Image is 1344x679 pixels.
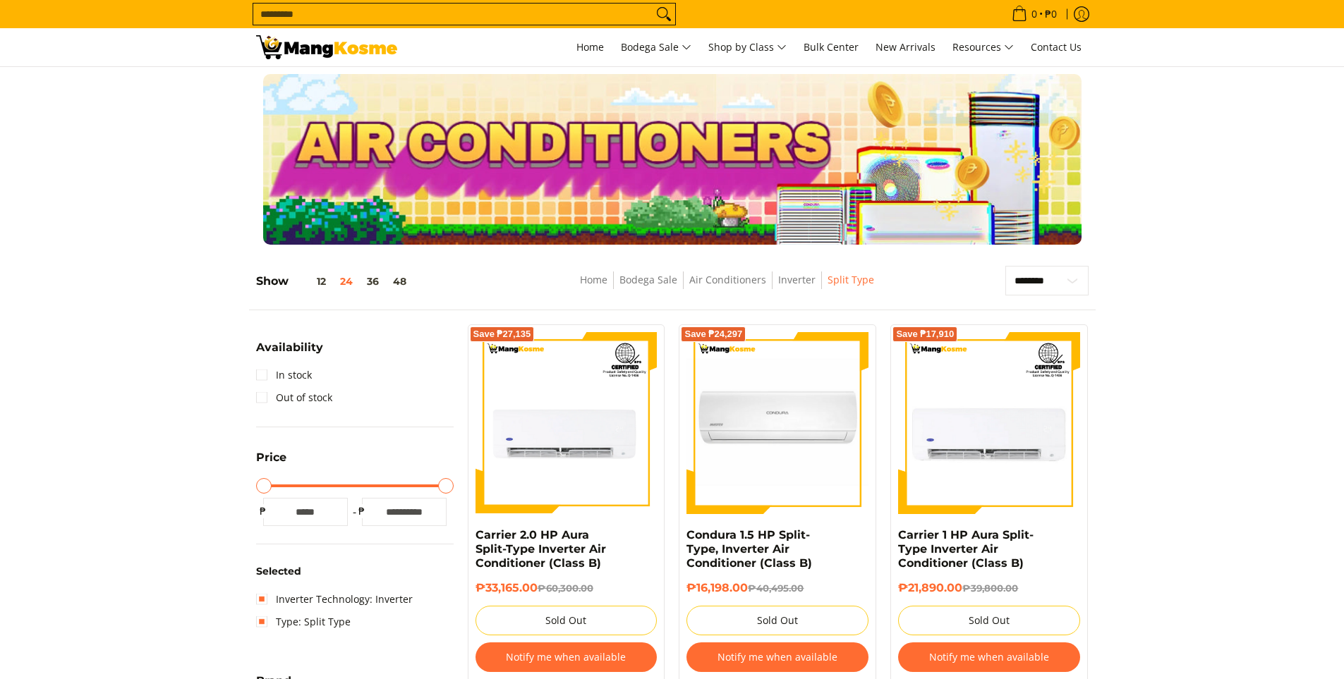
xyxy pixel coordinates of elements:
[686,606,868,635] button: Sold Out
[684,330,742,338] span: Save ₱24,297
[708,39,787,56] span: Shop by Class
[797,28,866,66] a: Bulk Center
[1007,6,1061,22] span: •
[686,332,868,514] img: condura-split-type-inverter-air-conditioner-class-b-full-view-mang-kosme
[686,642,868,672] button: Notify me when available
[686,581,868,595] h6: ₱16,198.00
[256,504,270,518] span: ₱
[256,386,332,409] a: Out of stock
[256,342,323,364] summary: Open
[256,452,286,474] summary: Open
[689,273,766,286] a: Air Conditioners
[569,28,611,66] a: Home
[868,28,943,66] a: New Arrivals
[256,35,397,59] img: Bodega Sale Aircon l Mang Kosme: Home Appliances Warehouse Sale Inverter Split Type | Page 2
[1031,40,1082,54] span: Contact Us
[476,606,658,635] button: Sold Out
[256,364,312,386] a: In stock
[476,332,658,514] img: carrier-2hp-aura-split-type-inverter-air-conditioner-class-b-full-view-mang-kosme
[619,273,677,286] a: Bodega Sale
[898,332,1080,514] img: Carrier 1 HP Aura Split-Type Inverter Air Conditioner (Class B)
[488,271,965,303] nav: Breadcrumbs
[289,276,333,287] button: 12
[538,582,593,594] del: ₱60,300.00
[621,39,691,56] span: Bodega Sale
[686,528,812,570] a: Condura 1.5 HP Split-Type, Inverter Air Conditioner (Class B)
[256,452,286,463] span: Price
[748,582,804,594] del: ₱40,495.00
[256,588,413,611] a: Inverter Technology: Inverter
[898,642,1080,672] button: Notify me when available
[828,271,874,289] span: Split Type
[804,40,859,54] span: Bulk Center
[701,28,794,66] a: Shop by Class
[576,40,604,54] span: Home
[898,528,1034,570] a: Carrier 1 HP Aura Split-Type Inverter Air Conditioner (Class B)
[333,276,360,287] button: 24
[896,330,954,338] span: Save ₱17,910
[1043,9,1059,19] span: ₱0
[256,274,413,288] h5: Show
[778,273,816,286] a: Inverter
[256,342,323,353] span: Availability
[411,28,1089,66] nav: Main Menu
[945,28,1021,66] a: Resources
[473,330,531,338] span: Save ₱27,135
[476,528,606,570] a: Carrier 2.0 HP Aura Split-Type Inverter Air Conditioner (Class B)
[355,504,369,518] span: ₱
[360,276,386,287] button: 36
[614,28,698,66] a: Bodega Sale
[256,565,454,578] h6: Selected
[898,581,1080,595] h6: ₱21,890.00
[952,39,1014,56] span: Resources
[386,276,413,287] button: 48
[580,273,607,286] a: Home
[962,582,1018,594] del: ₱39,800.00
[476,581,658,595] h6: ₱33,165.00
[476,642,658,672] button: Notify me when available
[1029,9,1039,19] span: 0
[876,40,936,54] span: New Arrivals
[1024,28,1089,66] a: Contact Us
[653,4,675,25] button: Search
[256,611,351,633] a: Type: Split Type
[898,606,1080,635] button: Sold Out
